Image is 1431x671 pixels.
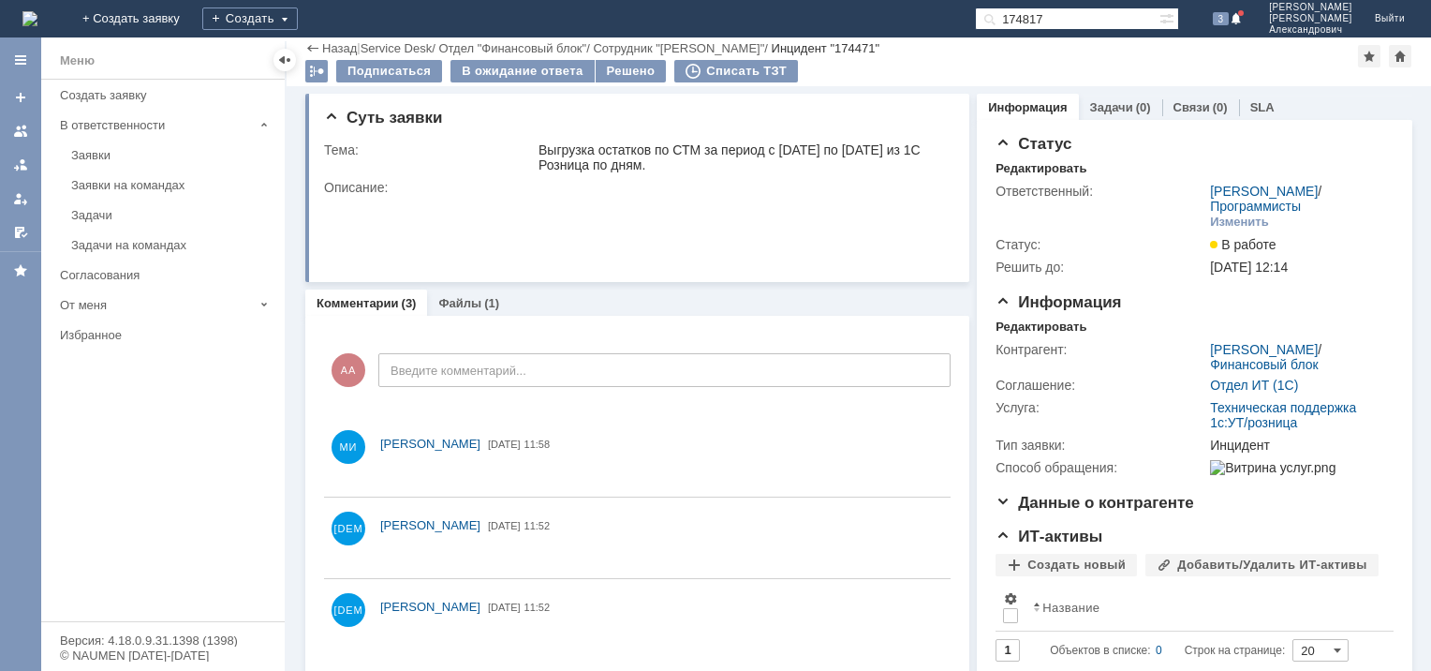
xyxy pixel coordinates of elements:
div: 0 [1156,639,1162,662]
a: [PERSON_NAME] [1210,184,1318,199]
a: Задачи [1090,100,1133,114]
a: Создать заявку [52,81,281,110]
a: Информация [988,100,1067,114]
div: От меня [60,298,253,312]
div: Заявки на командах [71,178,273,192]
div: Инцидент [1210,438,1386,453]
div: © NAUMEN [DATE]-[DATE] [60,649,266,662]
a: Согласования [52,261,281,290]
img: Витрина услуг.png [1210,460,1335,475]
div: Тип заявки: [996,438,1206,453]
div: Контрагент: [996,342,1206,357]
div: Изменить [1210,215,1269,230]
a: Заявки на командах [6,116,36,146]
div: / [361,41,439,55]
div: Согласования [60,268,273,282]
div: Сделать домашней страницей [1389,45,1411,67]
a: [PERSON_NAME] [380,516,480,535]
span: [DATE] 12:14 [1210,260,1288,275]
span: Объектов в списке: [1050,644,1150,657]
a: Заявки в моей ответственности [6,150,36,180]
span: [PERSON_NAME] [1269,2,1352,13]
a: Сотрудник "[PERSON_NAME]" [593,41,764,55]
a: Отдел ИТ (1С) [1210,378,1298,393]
a: Заявки [64,141,281,170]
a: [PERSON_NAME] [1210,342,1318,357]
span: 3 [1213,12,1230,25]
i: Строк на странице: [1050,639,1285,662]
a: Создать заявку [6,82,36,112]
a: [PERSON_NAME] [380,435,480,454]
div: / [1210,342,1386,372]
a: Программисты [1210,199,1301,214]
span: Расширенный поиск [1159,8,1178,26]
a: Назад [322,41,357,55]
span: [PERSON_NAME] [380,600,480,614]
th: Название [1025,584,1379,632]
div: / [1210,184,1386,214]
div: Создать заявку [60,88,273,102]
div: Редактировать [996,320,1086,335]
div: Редактировать [996,161,1086,176]
span: [DATE] [488,602,521,613]
a: SLA [1250,100,1275,114]
div: Соглашение: [996,378,1206,393]
span: [PERSON_NAME] [380,518,480,532]
div: | [357,40,360,54]
a: Техническая поддержка 1с:УТ/розница [1210,400,1356,430]
div: Ответственный: [996,184,1206,199]
span: [DATE] [488,520,521,531]
div: Статус: [996,237,1206,252]
a: Перейти на домашнюю страницу [22,11,37,26]
a: Отдел "Финансовый блок" [438,41,586,55]
div: Версия: 4.18.0.9.31.1398 (1398) [60,634,266,647]
a: Финансовый блок [1210,357,1319,372]
div: / [438,41,593,55]
a: Мои согласования [6,217,36,247]
span: [DATE] [488,439,521,450]
div: Способ обращения: [996,460,1206,475]
div: Решить до: [996,260,1206,275]
span: В работе [1210,237,1276,252]
div: Работа с массовостью [305,60,328,82]
a: Service Desk [361,41,433,55]
a: Заявки на командах [64,171,281,200]
a: [PERSON_NAME] [380,598,480,617]
div: (0) [1213,100,1228,114]
div: Меню [60,50,95,72]
a: Задачи [64,201,281,230]
div: Избранное [60,328,253,342]
div: / [593,41,771,55]
span: АА [332,353,365,387]
div: Задачи [71,208,273,222]
span: Настройки [1003,591,1018,606]
div: Задачи на командах [71,238,273,252]
span: Александрович [1269,24,1352,36]
div: Добавить в избранное [1358,45,1380,67]
div: Выгрузка остатков по СТМ за период с [DATE] по [DATE] из 1С Розница по дням. [538,142,944,172]
span: Суть заявки [324,109,442,127]
div: Услуга: [996,400,1206,415]
div: В ответственности [60,118,253,132]
img: logo [22,11,37,26]
span: 11:52 [524,602,551,613]
div: (3) [402,296,417,310]
div: (0) [1136,100,1151,114]
span: 11:58 [524,439,551,450]
span: Данные о контрагенте [996,494,1194,512]
span: Информация [996,293,1121,311]
a: Комментарии [317,296,399,310]
div: (1) [484,296,499,310]
div: Инцидент "174471" [772,41,879,55]
div: Тема: [324,142,535,157]
span: ИТ-активы [996,528,1102,545]
div: Заявки [71,148,273,162]
span: Статус [996,135,1071,153]
div: Создать [202,7,298,30]
a: Мои заявки [6,184,36,214]
a: Файлы [438,296,481,310]
div: Название [1042,601,1099,615]
div: Описание: [324,180,948,195]
span: [PERSON_NAME] [380,437,480,451]
a: Задачи на командах [64,231,281,260]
